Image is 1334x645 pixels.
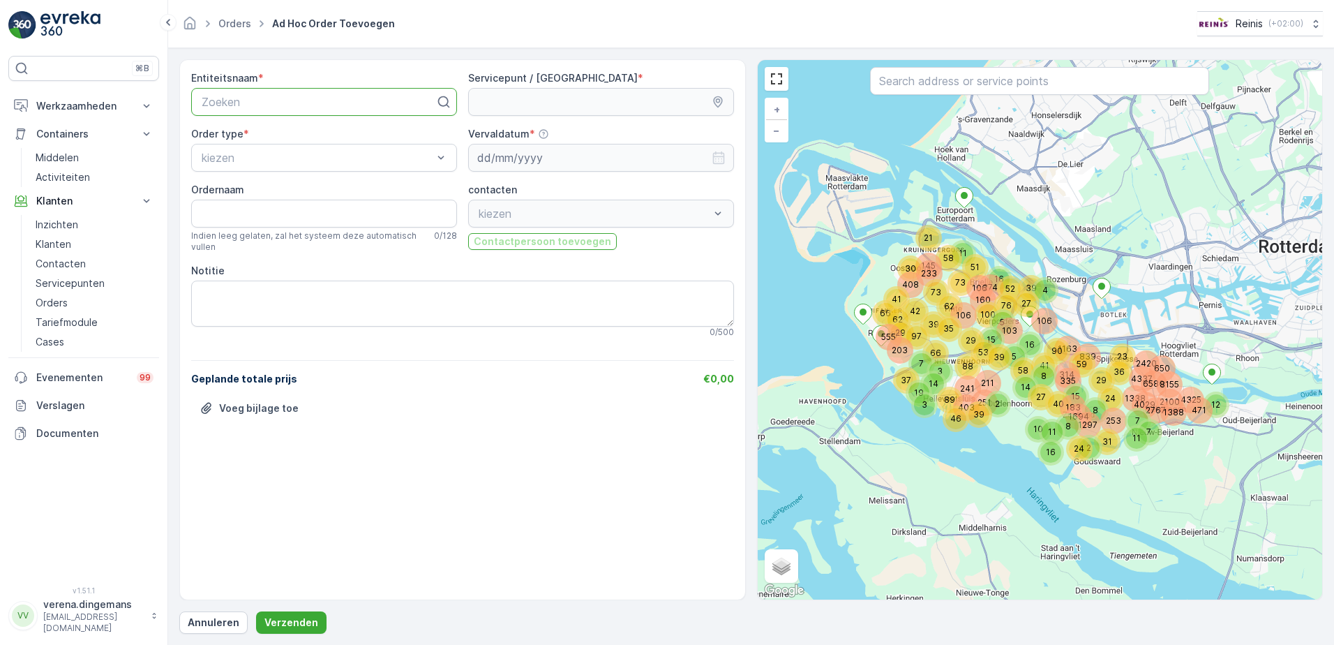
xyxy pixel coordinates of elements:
div: 16 [1040,442,1049,450]
label: contacten [468,184,517,195]
div: 46 [945,408,966,429]
div: 4029 [1134,394,1155,415]
div: 73 [950,272,959,281]
div: 36 [1109,362,1117,370]
div: 73 [950,272,971,293]
div: 251 [974,392,995,413]
p: Containers [36,127,131,141]
div: 30 [900,258,908,267]
div: 15 [981,329,989,338]
div: 31 [1097,431,1118,452]
input: Search address or service points [870,67,1209,95]
img: logo [8,11,36,39]
div: 183 [1063,397,1084,418]
div: 16 [989,269,997,277]
div: 14 [1015,377,1024,385]
div: 46 [945,408,954,417]
div: 37 [896,370,917,391]
div: 39 [968,404,989,425]
div: 3 [914,394,935,415]
div: 7 [1127,410,1136,419]
button: Reinis(+02:00) [1197,11,1323,36]
div: 1163 [1057,339,1065,347]
div: 8155 [1159,374,1180,395]
div: 274 [980,277,989,286]
div: 106 [953,305,961,313]
div: 1388 [1163,402,1171,410]
div: 15 [981,329,1002,350]
div: 2767 [1146,400,1154,408]
div: 37 [896,370,904,378]
div: 62 [887,309,908,330]
div: 66 [875,303,883,311]
div: 23 [1112,346,1121,355]
div: 12 [1206,394,1227,415]
div: 27 [1016,293,1024,302]
div: 314 [1056,364,1065,373]
div: 36 [1109,362,1130,383]
div: 1297 [1077,415,1086,423]
label: Order type [191,128,243,140]
div: 2 [987,394,996,402]
label: Entiteitsnaam [191,72,258,84]
a: Orders [30,293,159,313]
div: 2767 [1146,400,1167,421]
div: 73 [926,282,947,303]
div: 233 [919,263,940,284]
div: 11 [1126,428,1147,449]
div: 97 [906,326,927,347]
div: 88 [957,356,978,377]
div: 2420 [1136,353,1157,374]
span: Ad Hoc Order Toevoegen [269,17,398,31]
div: 19 [908,383,917,391]
p: Annuleren [188,616,239,630]
div: 8 [1085,400,1106,421]
div: 8155 [1159,374,1167,383]
div: 53 [973,342,982,350]
p: Inzichten [36,218,78,232]
div: 23 [1112,346,1133,367]
button: Bestand uploaden [191,397,307,420]
div: 21 [918,228,927,236]
label: Notitie [191,265,225,276]
div: 24 [1100,388,1109,396]
div: 403 [956,397,964,406]
div: 100 [977,304,998,325]
div: 408 [900,274,921,295]
p: Servicepunten [36,276,105,290]
div: 5 [992,312,1013,333]
div: 27 [1031,387,1039,395]
div: 21 [918,228,939,249]
p: [EMAIL_ADDRESS][DOMAIN_NAME] [43,611,144,634]
div: 24 [1069,438,1090,459]
p: 0 / 128 [434,230,457,242]
div: 11 [952,243,973,264]
a: Servicepunten [30,274,159,293]
div: 106 [969,278,990,299]
div: 211 [977,373,998,394]
div: 6580 [1144,373,1164,394]
div: 29 [961,330,982,351]
p: Evenementen [36,371,128,385]
a: Cases [30,332,159,352]
div: 403 [956,397,977,418]
span: v 1.51.1 [8,586,159,595]
div: 29 [890,322,911,343]
div: 555 [878,327,887,335]
div: 103 [999,320,1020,341]
div: 253 [1103,410,1111,419]
span: Indien leeg gelaten, zal het systeem deze automatisch vullen [191,230,428,253]
div: 274 [980,277,1001,298]
div: 160 [973,290,981,298]
div: 16 [1019,334,1040,355]
p: Activiteiten [36,170,90,184]
div: 145 [918,255,939,276]
div: 2100 [1160,392,1181,413]
div: 39 [1021,278,1042,299]
span: €0,00 [703,373,734,385]
div: 24 [1100,388,1121,409]
div: 42 [905,301,926,322]
div: 58 [938,248,959,269]
p: verena.dingemans [43,598,144,611]
div: 8 [1085,400,1093,408]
